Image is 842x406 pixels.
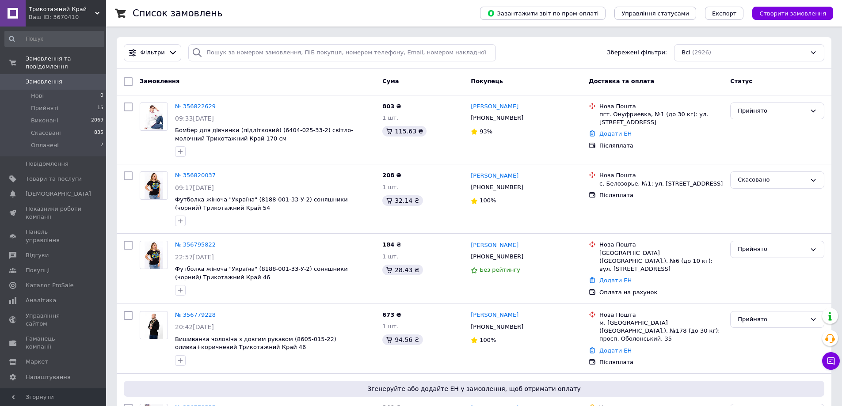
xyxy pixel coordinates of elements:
[140,102,168,131] a: Фото товару
[743,10,833,16] a: Створити замовлення
[752,7,833,20] button: Створити замовлення
[712,10,737,17] span: Експорт
[480,337,496,343] span: 100%
[759,10,826,17] span: Створити замовлення
[26,175,82,183] span: Товари та послуги
[614,7,696,20] button: Управління статусами
[382,311,401,318] span: 673 ₴
[738,175,806,185] div: Скасовано
[469,182,525,193] div: [PHONE_NUMBER]
[382,172,401,178] span: 208 ₴
[188,44,496,61] input: Пошук за номером замовлення, ПІБ покупця, номером телефону, Email, номером накладної
[599,241,723,249] div: Нова Пошта
[26,228,82,244] span: Панель управління
[100,92,103,100] span: 0
[589,78,654,84] span: Доставка та оплата
[382,241,401,248] span: 184 ₴
[26,266,50,274] span: Покупці
[599,180,723,188] div: с. Белозорье, №1: ул. [STREET_ADDRESS]
[382,103,401,110] span: 803 ₴
[599,358,723,366] div: Післяплата
[471,102,518,111] a: [PERSON_NAME]
[382,334,423,345] div: 94.56 ₴
[382,184,398,190] span: 1 шт.
[471,172,518,180] a: [PERSON_NAME]
[480,128,492,135] span: 93%
[480,7,606,20] button: Завантажити звіт по пром-оплаті
[738,315,806,324] div: Прийнято
[382,126,427,137] div: 115.63 ₴
[599,142,723,150] div: Післяплата
[382,265,423,275] div: 28.43 ₴
[26,296,56,304] span: Аналітика
[175,254,214,261] span: 22:57[DATE]
[175,196,348,211] span: Футболка жіноча "Україна" (8188-001-33-У-2) соняшники (чорний) Трикотажний Край 54
[145,241,163,269] img: Фото товару
[26,373,71,381] span: Налаштування
[599,130,632,137] a: Додати ЕН
[175,127,353,142] a: Бомбер для дівчинки (підлітковий) (6404-025-33-2) світло-молочний Трикотажний Край 170 см
[471,78,503,84] span: Покупець
[4,31,104,47] input: Пошук
[141,49,165,57] span: Фільтри
[31,104,58,112] span: Прийняті
[145,311,163,339] img: Фото товару
[480,197,496,204] span: 100%
[145,172,163,199] img: Фото товару
[175,115,214,122] span: 09:33[DATE]
[26,335,82,351] span: Гаманець компанії
[175,323,214,330] span: 20:42[DATE]
[382,323,398,330] span: 1 шт.
[599,102,723,110] div: Нова Пошта
[97,104,103,112] span: 15
[705,7,744,20] button: Експорт
[133,8,222,19] h1: Список замовлень
[26,251,49,259] span: Відгуки
[469,321,525,333] div: [PHONE_NUMBER]
[599,249,723,273] div: [GEOGRAPHIC_DATA] ([GEOGRAPHIC_DATA].), №6 (до 10 кг): вул. [STREET_ADDRESS]
[175,241,216,248] a: № 356795822
[100,141,103,149] span: 7
[26,358,48,366] span: Маркет
[145,103,163,130] img: Фото товару
[471,311,518,319] a: [PERSON_NAME]
[26,205,82,221] span: Показники роботи компанії
[31,117,58,125] span: Виконані
[382,78,399,84] span: Cума
[599,171,723,179] div: Нова Пошта
[738,106,806,116] div: Прийнято
[26,55,106,71] span: Замовлення та повідомлення
[94,129,103,137] span: 835
[91,117,103,125] span: 2069
[31,129,61,137] span: Скасовані
[175,266,348,281] span: Футболка жіноча "Україна" (8188-001-33-У-2) соняшники (чорний) Трикотажний Край 46
[175,336,336,351] a: Вишиванка чоловіча з довгим рукавом (8605-015-22) оливка+коричневий Трикотажний Край 46
[599,277,632,284] a: Додати ЕН
[382,114,398,121] span: 1 шт.
[140,241,168,269] a: Фото товару
[26,160,69,168] span: Повідомлення
[140,78,179,84] span: Замовлення
[140,311,168,339] a: Фото товару
[31,141,59,149] span: Оплачені
[382,195,423,206] div: 32.14 ₴
[730,78,752,84] span: Статус
[822,352,840,370] button: Чат з покупцем
[26,78,62,86] span: Замовлення
[621,10,689,17] span: Управління статусами
[469,251,525,262] div: [PHONE_NUMBER]
[175,103,216,110] a: № 356822629
[599,347,632,354] a: Додати ЕН
[26,312,82,328] span: Управління сайтом
[599,311,723,319] div: Нова Пошта
[127,384,821,393] span: Згенеруйте або додайте ЕН у замовлення, щоб отримати оплату
[175,311,216,318] a: № 356779228
[738,245,806,254] div: Прийнято
[692,49,711,56] span: (2926)
[469,112,525,124] div: [PHONE_NUMBER]
[31,92,44,100] span: Нові
[29,13,106,21] div: Ваш ID: 3670410
[599,319,723,343] div: м. [GEOGRAPHIC_DATA] ([GEOGRAPHIC_DATA].), №178 (до 30 кг): просп. Оболонський, 35
[26,281,73,289] span: Каталог ProSale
